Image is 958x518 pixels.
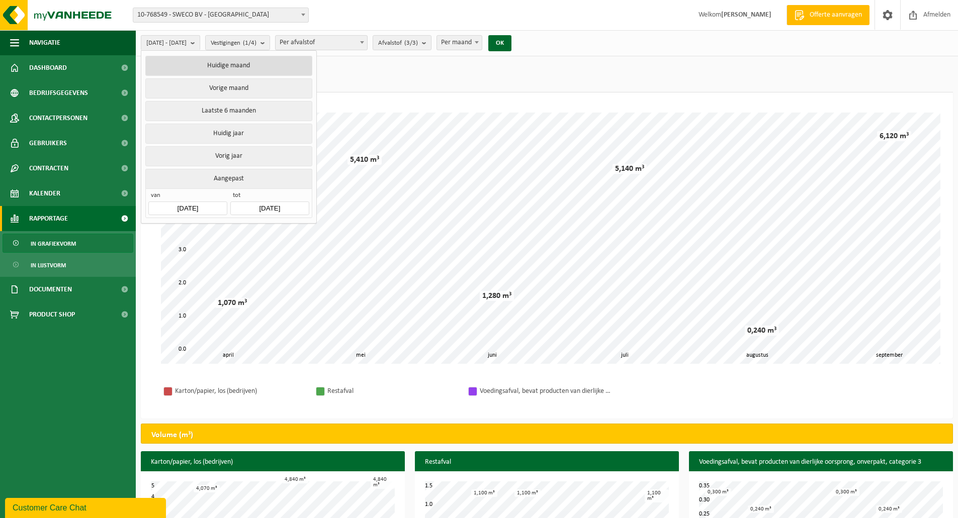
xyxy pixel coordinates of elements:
span: Rapportage [29,206,68,231]
span: Vestigingen [211,36,256,51]
div: 5,140 m³ [613,164,647,174]
span: Offerte aanvragen [807,10,864,20]
button: Huidig jaar [145,124,312,144]
span: Documenten [29,277,72,302]
div: 5,410 m³ [347,155,382,165]
count: (3/3) [404,40,418,46]
button: Vestigingen(1/4) [205,35,270,50]
button: Vorig jaar [145,146,312,166]
span: Per afvalstof [275,35,368,50]
span: Gebruikers [29,131,67,156]
span: Product Shop [29,302,75,327]
h3: Restafval [415,451,679,473]
div: Voedingsafval, bevat producten van dierlijke oorsprong, onverpakt, categorie 3 [480,385,611,397]
div: Restafval [327,385,458,397]
strong: [PERSON_NAME] [721,11,771,19]
a: In grafiekvorm [3,234,133,253]
span: tot [230,191,309,201]
span: Bedrijfsgegevens [29,80,88,106]
button: [DATE] - [DATE] [141,35,200,50]
div: 0,240 m³ [745,326,779,336]
button: OK [488,35,511,51]
div: Karton/papier, los (bedrijven) [175,385,306,397]
div: 4,070 m³ [194,485,220,492]
span: Contracten [29,156,68,181]
div: 0,300 m³ [833,488,859,496]
button: Laatste 6 maanden [145,101,312,121]
span: [DATE] - [DATE] [146,36,187,51]
span: In grafiekvorm [31,234,76,253]
span: 10-768549 - SWECO BV - BRUSSEL [133,8,308,22]
div: 1,100 m³ [471,489,497,497]
div: 0,240 m³ [748,505,774,513]
div: 4,840 m³ [282,476,308,483]
div: 4,840 m³ [371,476,395,489]
span: Dashboard [29,55,67,80]
div: 1,100 m³ [645,489,669,502]
span: Per afvalstof [276,36,367,50]
span: Contactpersonen [29,106,88,131]
div: 0,300 m³ [705,488,731,496]
span: Per maand [437,35,482,50]
span: Navigatie [29,30,60,55]
span: 10-768549 - SWECO BV - BRUSSEL [133,8,309,23]
span: Afvalstof [378,36,418,51]
span: In lijstvorm [31,256,66,275]
div: 0,240 m³ [876,505,902,513]
h3: Karton/papier, los (bedrijven) [141,451,405,473]
iframe: chat widget [5,496,168,518]
a: In lijstvorm [3,255,133,274]
span: van [148,191,227,201]
button: Huidige maand [145,56,312,76]
span: Per maand [437,36,482,50]
div: 6,120 m³ [877,131,911,141]
div: 1,280 m³ [480,291,514,301]
button: Vorige maand [145,78,312,98]
button: Afvalstof(3/3) [373,35,431,50]
h3: Voedingsafval, bevat producten van dierlijke oorsprong, onverpakt, categorie 3 [689,451,953,473]
h2: Volume (m³) [141,424,203,446]
div: 1,100 m³ [514,489,541,497]
span: Kalender [29,181,60,206]
a: Offerte aanvragen [787,5,869,25]
button: Aangepast [145,169,312,188]
div: 1,070 m³ [215,298,249,308]
count: (1/4) [243,40,256,46]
